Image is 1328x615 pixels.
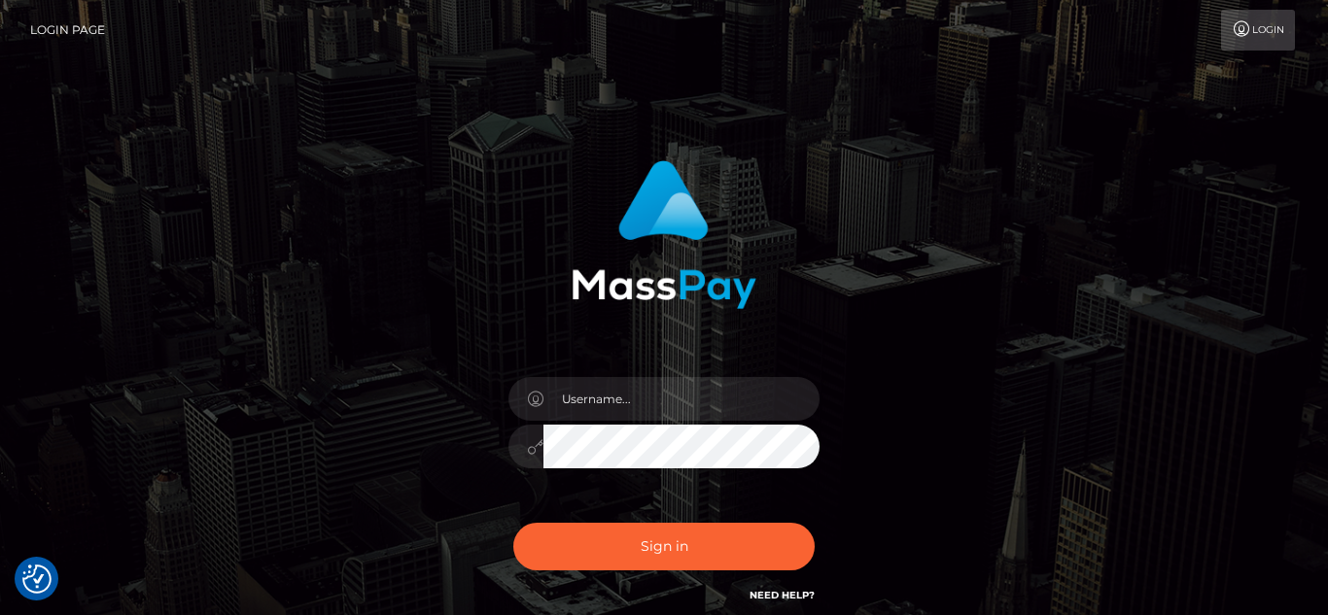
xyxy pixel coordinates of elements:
a: Login [1221,10,1295,51]
img: Revisit consent button [22,564,52,594]
input: Username... [543,377,820,421]
button: Consent Preferences [22,564,52,594]
a: Login Page [30,10,105,51]
img: MassPay Login [572,160,756,309]
button: Sign in [513,523,815,570]
a: Need Help? [750,589,815,601]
